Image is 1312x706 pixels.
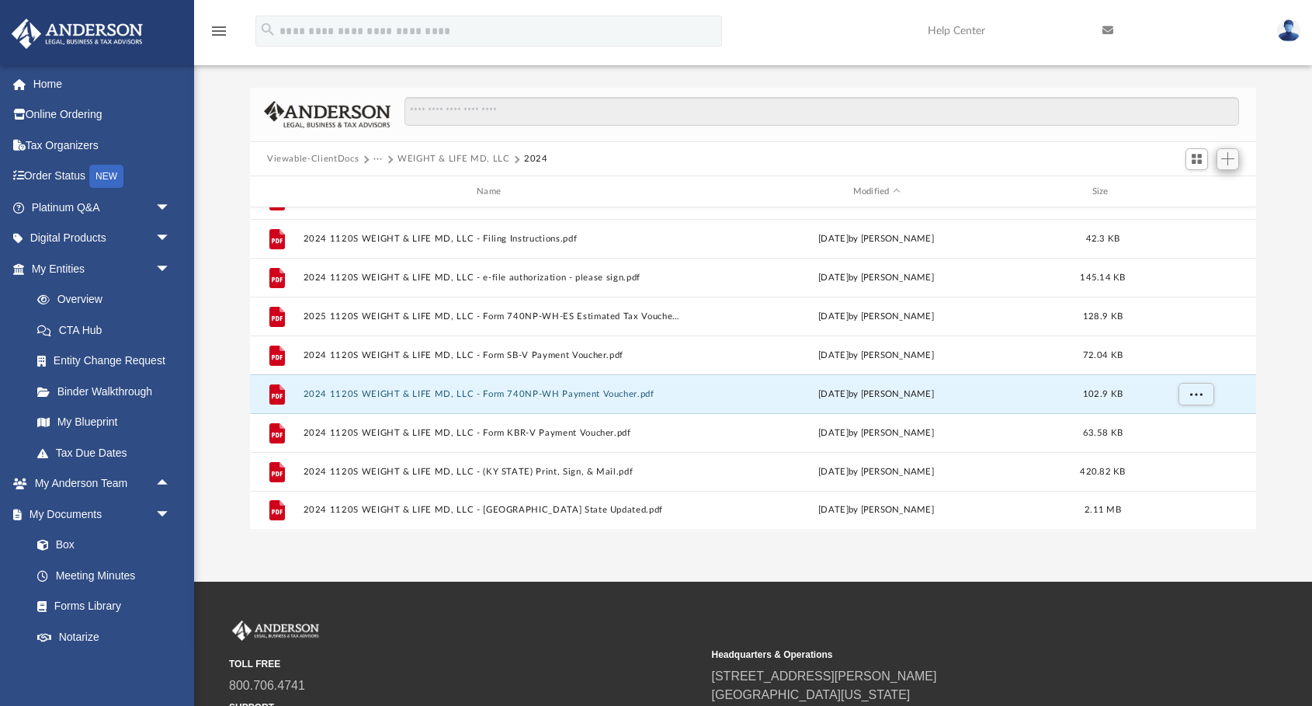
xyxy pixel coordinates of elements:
[229,657,701,671] small: TOLL FREE
[688,465,1065,479] div: [DATE] by [PERSON_NAME]
[1083,312,1123,321] span: 128.9 KB
[22,591,179,622] a: Forms Library
[22,437,194,468] a: Tax Due Dates
[304,389,681,399] button: 2024 1120S WEIGHT & LIFE MD, LLC - Form 740NP-WH Payment Voucher.pdf
[373,152,384,166] button: ···
[1072,185,1134,199] div: Size
[11,130,194,161] a: Tax Organizers
[304,506,681,516] button: 2024 1120S WEIGHT & LIFE MD, LLC - [GEOGRAPHIC_DATA] State Updated.pdf
[250,207,1256,530] div: grid
[712,669,937,683] a: [STREET_ADDRESS][PERSON_NAME]
[688,388,1065,402] div: [DATE] by [PERSON_NAME]
[304,311,681,322] button: 2025 1120S WEIGHT & LIFE MD, LLC - Form 740NP-WH-ES Estimated Tax Voucher.pdf
[304,428,681,438] button: 2024 1120S WEIGHT & LIFE MD, LLC - Form KBR-V Payment Voucher.pdf
[7,19,148,49] img: Anderson Advisors Platinum Portal
[688,503,1065,517] div: [DATE] by [PERSON_NAME]
[11,99,194,130] a: Online Ordering
[304,273,681,283] button: 2024 1120S WEIGHT & LIFE MD, LLC - e-file authorization - please sign.pdf
[688,310,1065,324] div: [DATE] by [PERSON_NAME]
[22,346,194,377] a: Entity Change Request
[688,232,1065,246] div: [DATE] by [PERSON_NAME]
[11,223,194,254] a: Digital Productsarrow_drop_down
[688,349,1065,363] div: [DATE] by [PERSON_NAME]
[11,499,186,530] a: My Documentsarrow_drop_down
[404,97,1239,127] input: Search files and folders
[304,467,681,477] button: 2024 1120S WEIGHT & LIFE MD, LLC - (KY STATE) Print, Sign, & Mail.pdf
[155,223,186,255] span: arrow_drop_down
[267,152,359,166] button: Viewable-ClientDocs
[304,234,681,244] button: 2024 1120S WEIGHT & LIFE MD, LLC - Filing Instructions.pdf
[89,165,123,188] div: NEW
[1178,383,1214,406] button: More options
[22,376,194,407] a: Binder Walkthrough
[257,185,296,199] div: id
[22,315,194,346] a: CTA Hub
[687,185,1065,199] div: Modified
[155,652,186,684] span: arrow_drop_down
[1083,351,1123,360] span: 72.04 KB
[688,426,1065,440] div: [DATE] by [PERSON_NAME]
[11,253,194,284] a: My Entitiesarrow_drop_down
[210,22,228,40] i: menu
[1080,273,1125,282] span: 145.14 KB
[303,185,681,199] div: Name
[1277,19,1300,42] img: User Pic
[1083,390,1123,398] span: 102.9 KB
[155,192,186,224] span: arrow_drop_down
[259,21,276,38] i: search
[22,530,179,561] a: Box
[688,271,1065,285] div: [DATE] by [PERSON_NAME]
[11,468,186,499] a: My Anderson Teamarrow_drop_up
[11,161,194,193] a: Order StatusNEW
[22,621,186,652] a: Notarize
[11,192,194,223] a: Platinum Q&Aarrow_drop_down
[712,648,1184,662] small: Headquarters & Operations
[1185,148,1209,170] button: Switch to Grid View
[11,652,186,683] a: Online Learningarrow_drop_down
[1083,429,1123,437] span: 63.58 KB
[155,468,186,500] span: arrow_drop_up
[22,560,186,591] a: Meeting Minutes
[229,679,305,692] a: 800.706.4741
[1217,148,1240,170] button: Add
[22,407,186,438] a: My Blueprint
[1080,468,1125,476] span: 420.82 KB
[304,350,681,360] button: 2024 1120S WEIGHT & LIFE MD, LLC - Form SB-V Payment Voucher.pdf
[1140,185,1249,199] div: id
[210,30,228,40] a: menu
[1086,235,1120,243] span: 42.3 KB
[155,253,186,285] span: arrow_drop_down
[524,152,548,166] button: 2024
[229,621,322,641] img: Anderson Advisors Platinum Portal
[11,68,194,99] a: Home
[155,499,186,530] span: arrow_drop_down
[397,152,510,166] button: WEIGHT & LIFE MD, LLC
[712,688,911,701] a: [GEOGRAPHIC_DATA][US_STATE]
[22,284,194,315] a: Overview
[1085,506,1121,514] span: 2.11 MB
